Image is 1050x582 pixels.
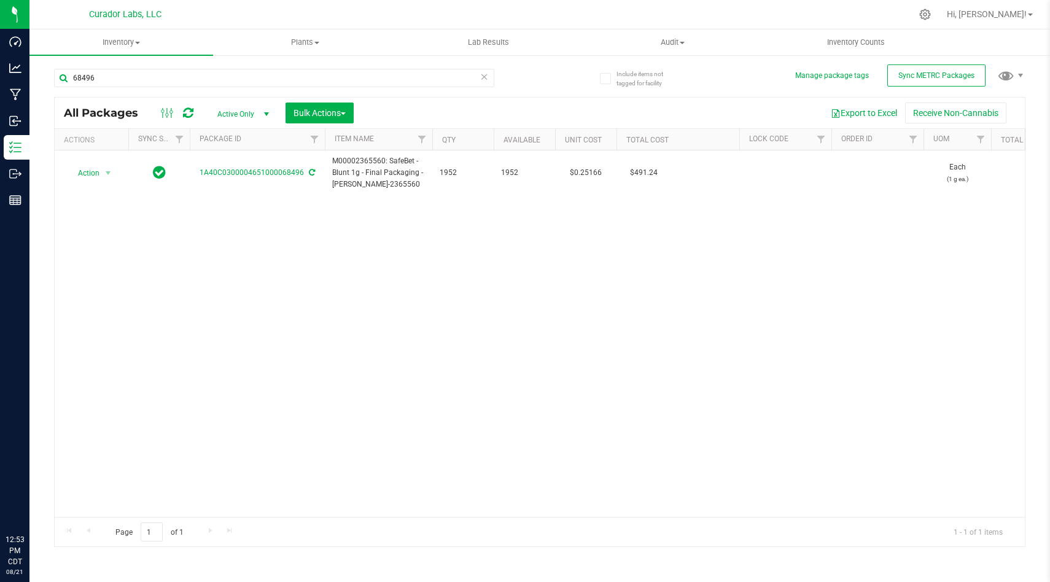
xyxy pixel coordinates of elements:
[105,522,193,541] span: Page of 1
[887,64,986,87] button: Sync METRC Packages
[555,150,616,196] td: $0.25166
[841,134,873,143] a: Order Id
[440,167,486,179] span: 1952
[64,106,150,120] span: All Packages
[307,168,315,177] span: Sync from Compliance System
[64,136,123,144] div: Actions
[480,69,489,85] span: Clear
[795,71,869,81] button: Manage package tags
[286,103,354,123] button: Bulk Actions
[169,129,190,150] a: Filter
[335,134,374,143] a: Item Name
[917,9,933,20] div: Manage settings
[616,69,678,88] span: Include items not tagged for facility
[903,129,924,150] a: Filter
[397,29,580,55] a: Lab Results
[905,103,1006,123] button: Receive Non-Cannabis
[931,173,984,185] p: (1 g ea.)
[823,103,905,123] button: Export to Excel
[9,115,21,127] inline-svg: Inbound
[764,29,948,55] a: Inventory Counts
[501,167,548,179] span: 1952
[138,134,185,143] a: Sync Status
[101,165,116,182] span: select
[332,155,425,191] span: M00002365560: SafeBet - Blunt 1g - Final Packaging - [PERSON_NAME]-2365560
[12,484,49,521] iframe: Resource center
[6,534,24,567] p: 12:53 PM CDT
[811,37,901,48] span: Inventory Counts
[9,194,21,206] inline-svg: Reports
[504,136,540,144] a: Available
[200,134,241,143] a: Package ID
[9,141,21,153] inline-svg: Inventory
[54,69,494,87] input: Search Package ID, Item Name, SKU, Lot or Part Number...
[624,164,664,182] span: $491.24
[9,62,21,74] inline-svg: Analytics
[200,168,304,177] a: 1A40C0300004651000068496
[944,522,1013,541] span: 1 - 1 of 1 items
[947,9,1027,19] span: Hi, [PERSON_NAME]!
[89,9,161,20] span: Curador Labs, LLC
[214,37,396,48] span: Plants
[626,136,669,144] a: Total Cost
[451,37,526,48] span: Lab Results
[36,482,51,497] iframe: Resource center unread badge
[442,136,456,144] a: Qty
[412,129,432,150] a: Filter
[9,36,21,48] inline-svg: Dashboard
[305,129,325,150] a: Filter
[141,522,163,541] input: 1
[580,29,764,55] a: Audit
[153,164,166,181] span: In Sync
[811,129,831,150] a: Filter
[29,29,213,55] a: Inventory
[294,108,346,118] span: Bulk Actions
[749,134,788,143] a: Lock Code
[971,129,991,150] a: Filter
[6,567,24,576] p: 08/21
[898,71,974,80] span: Sync METRC Packages
[67,165,100,182] span: Action
[9,168,21,180] inline-svg: Outbound
[9,88,21,101] inline-svg: Manufacturing
[1001,136,1045,144] a: Total THC%
[931,161,984,185] span: Each
[933,134,949,143] a: UOM
[213,29,397,55] a: Plants
[29,37,213,48] span: Inventory
[581,37,763,48] span: Audit
[565,136,602,144] a: Unit Cost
